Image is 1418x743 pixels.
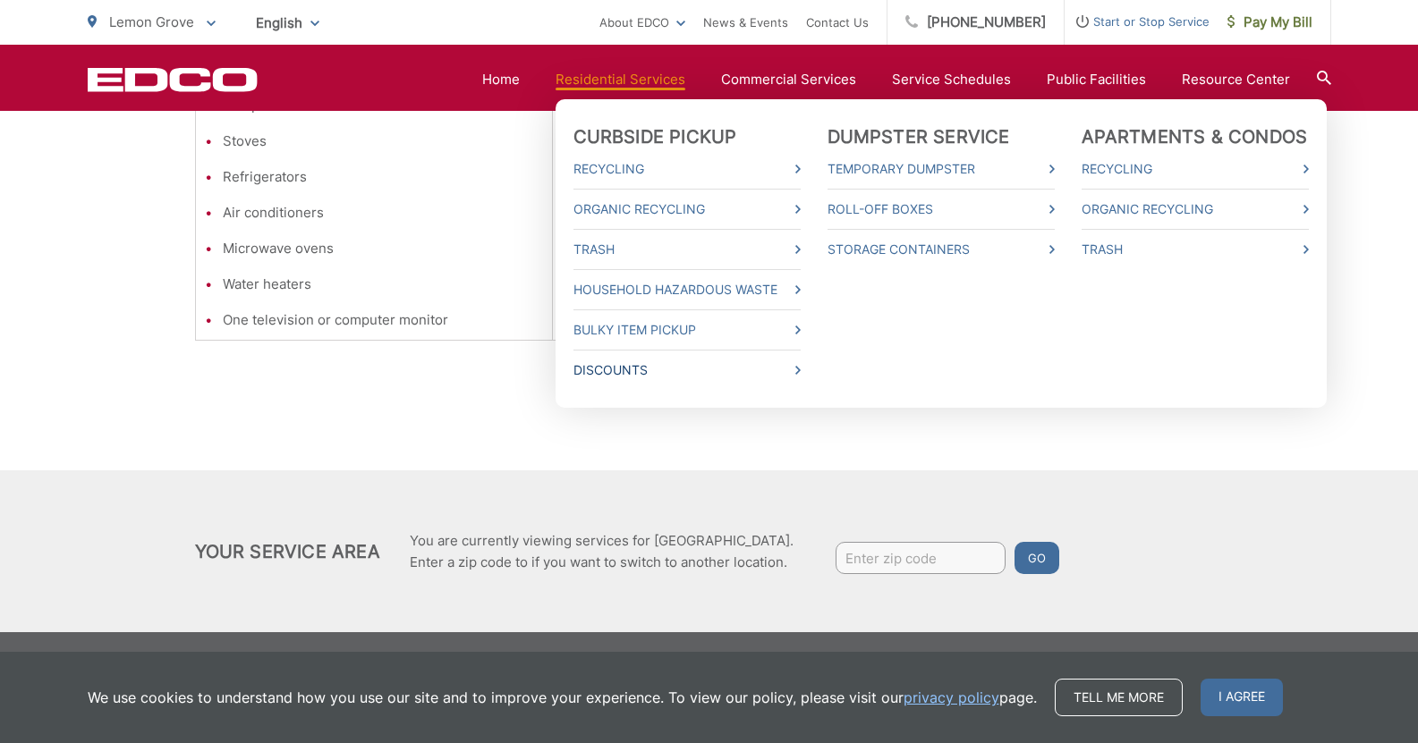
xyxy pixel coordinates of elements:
a: privacy policy [904,687,999,708]
span: Lemon Grove [109,13,194,30]
a: Storage Containers [828,239,1055,260]
a: Discounts [573,359,801,381]
a: Service Schedules [892,69,1011,90]
li: Stoves [223,131,544,152]
input: Enter zip code [836,542,1006,574]
li: Refrigerators [223,166,544,188]
a: Public Facilities [1047,69,1146,90]
button: Go [1015,542,1059,574]
a: Home [482,69,520,90]
p: We use cookies to understand how you use our site and to improve your experience. To view our pol... [88,687,1037,708]
span: I agree [1201,679,1283,716]
a: Residential Services [556,69,685,90]
li: Microwave ovens [223,238,544,259]
a: Recycling [1082,158,1309,180]
a: Tell me more [1055,679,1183,716]
a: Temporary Dumpster [828,158,1055,180]
span: English [242,7,333,38]
li: Air conditioners [223,202,544,224]
li: Water heaters [223,274,544,295]
a: Resource Center [1182,69,1290,90]
a: Trash [1082,239,1309,260]
a: Dumpster Service [828,126,1010,148]
a: Roll-Off Boxes [828,198,1055,220]
a: Recycling [573,158,801,180]
a: Organic Recycling [1082,198,1309,220]
span: Pay My Bill [1227,12,1312,33]
li: One television or computer monitor [223,309,544,331]
a: Commercial Services [721,69,856,90]
a: Bulky Item Pickup [573,319,801,341]
h2: Your Service Area [195,541,380,562]
a: Organic Recycling [573,198,801,220]
a: News & Events [703,12,788,33]
p: You are currently viewing services for [GEOGRAPHIC_DATA]. Enter a zip code to if you want to swit... [410,530,794,573]
a: About EDCO [599,12,685,33]
a: Apartments & Condos [1082,126,1308,148]
a: EDCD logo. Return to the homepage. [88,67,258,92]
a: Contact Us [806,12,869,33]
a: Household Hazardous Waste [573,279,801,300]
a: Curbside Pickup [573,126,737,148]
a: Trash [573,239,801,260]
